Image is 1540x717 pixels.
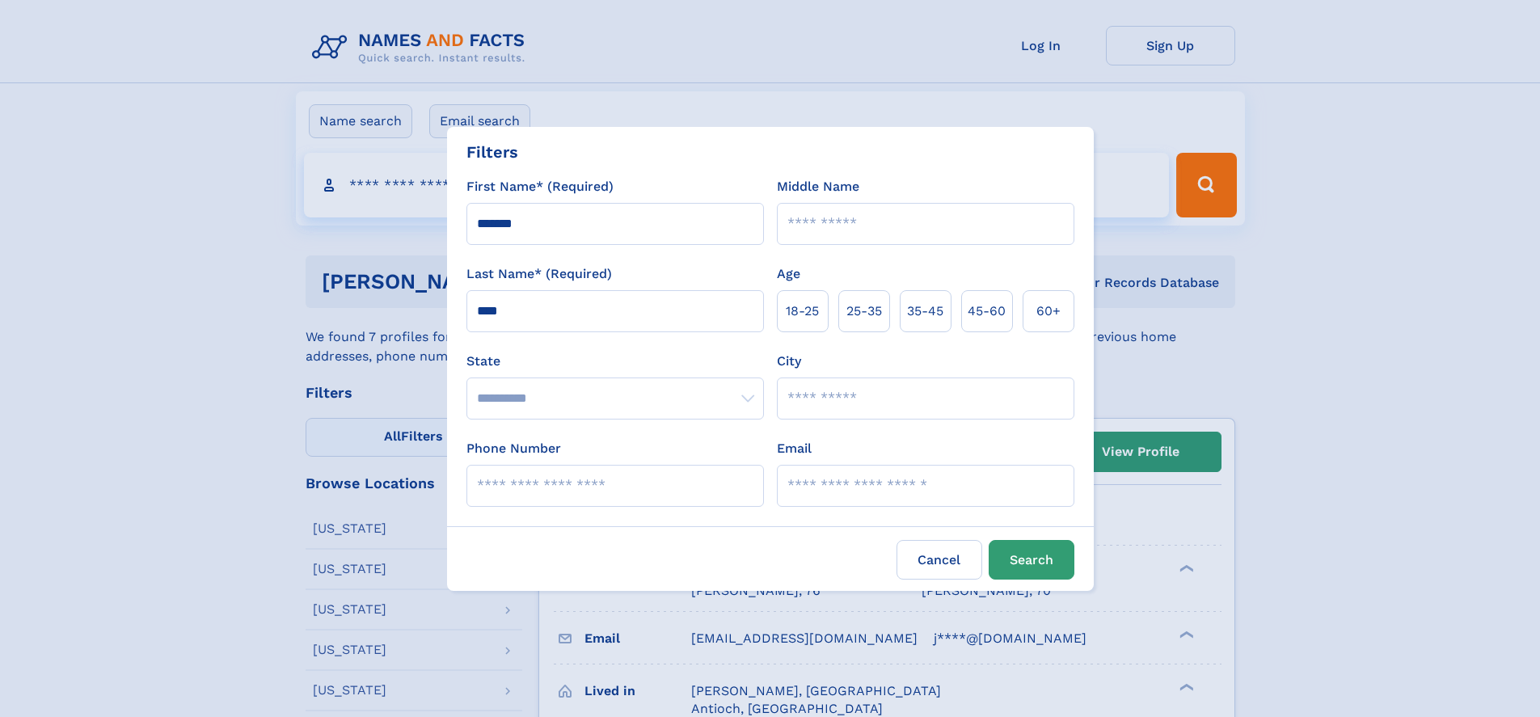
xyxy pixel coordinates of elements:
[989,540,1074,580] button: Search
[466,264,612,284] label: Last Name* (Required)
[786,302,819,321] span: 18‑25
[466,140,518,164] div: Filters
[968,302,1006,321] span: 45‑60
[466,177,614,196] label: First Name* (Required)
[777,264,800,284] label: Age
[466,439,561,458] label: Phone Number
[466,352,764,371] label: State
[777,352,801,371] label: City
[777,439,812,458] label: Email
[907,302,943,321] span: 35‑45
[777,177,859,196] label: Middle Name
[1036,302,1061,321] span: 60+
[897,540,982,580] label: Cancel
[846,302,882,321] span: 25‑35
